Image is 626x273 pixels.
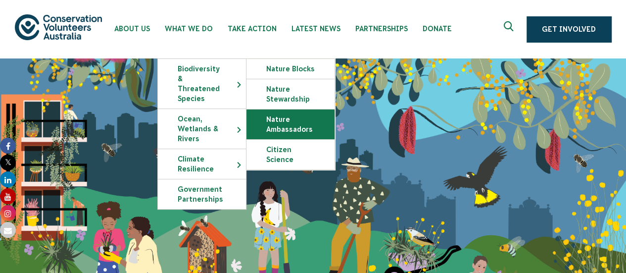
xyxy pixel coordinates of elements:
[504,21,516,37] span: Expand search box
[246,140,335,169] a: Citizen Science
[228,25,277,33] span: Take Action
[158,109,246,149] a: Ocean, Wetlands & Rivers
[246,59,335,79] a: Nature Blocks
[158,179,246,209] a: Government Partnerships
[158,149,246,179] a: Climate Resilience
[15,14,102,40] img: logo.svg
[246,109,335,139] a: Nature Ambassadors
[158,59,246,109] a: Biodiversity & Threatened Species
[157,149,246,179] li: Climate Resilience
[246,79,335,109] a: Nature Stewardship
[498,17,522,41] button: Expand search box Close search box
[355,25,408,33] span: Partnerships
[114,25,150,33] span: About Us
[165,25,213,33] span: What We Do
[527,16,611,42] a: Get Involved
[157,109,246,149] li: Ocean, Wetlands & Rivers
[157,58,246,109] li: Biodiversity & Threatened Species
[423,25,452,33] span: Donate
[291,25,340,33] span: Latest News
